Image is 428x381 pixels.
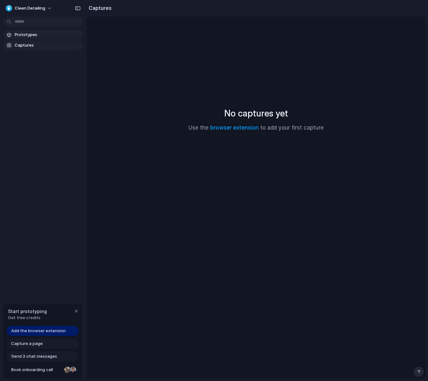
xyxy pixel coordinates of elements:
p: Use the to add your first capture [188,124,324,132]
span: Book onboarding call [11,367,62,373]
a: browser extension [210,124,259,131]
a: Prototypes [3,30,83,40]
a: Captures [3,41,83,50]
span: Capture a page [11,340,43,347]
span: Send 3 chat messages [11,353,57,360]
a: Book onboarding call [7,365,79,375]
span: Captures [15,42,80,49]
div: Christian Iacullo [69,366,77,374]
span: Start prototyping [8,308,47,315]
h2: No captures yet [224,107,288,120]
span: Add the browser extension [11,328,66,334]
div: Nicole Kubica [63,366,71,374]
span: Cleen Detailing [15,5,45,11]
h2: Captures [86,4,112,12]
button: Cleen Detailing [3,3,55,13]
a: Add the browser extension [7,326,79,336]
span: Get free credits [8,315,47,321]
span: Prototypes [15,32,80,38]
